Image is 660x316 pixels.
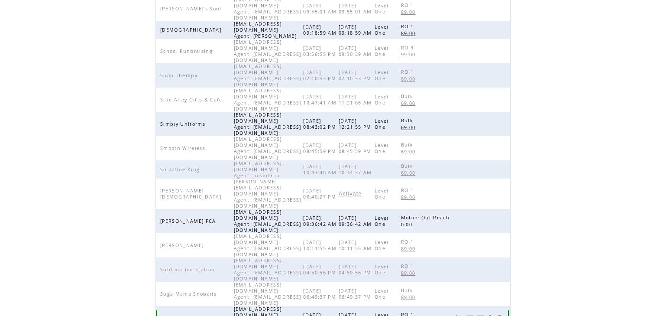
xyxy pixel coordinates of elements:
[160,166,202,173] span: Smoothie King
[160,188,223,200] span: [PERSON_NAME][DEMOGRAPHIC_DATA]
[401,287,415,293] span: Bulk
[401,75,420,82] a: 89.00
[401,149,418,155] span: 69.00
[160,291,219,297] span: Suga Mama Snoballs
[401,29,420,37] a: 89.00
[375,264,389,276] span: Level One
[339,288,374,300] span: [DATE] 06:49:37 PM
[303,69,338,81] span: [DATE] 02:10:53 PM
[234,39,301,63] span: [EMAIL_ADDRESS][DOMAIN_NAME] Agent: [EMAIL_ADDRESS][DOMAIN_NAME]
[401,117,415,124] span: Bulk
[160,218,218,224] span: [PERSON_NAME] PCA
[401,193,420,201] a: 89.00
[160,6,224,12] span: [PERSON_NAME]'s Soul
[339,264,374,276] span: [DATE] 04:50:56 PM
[401,270,418,276] span: 89.00
[401,294,418,300] span: 89.00
[401,23,416,29] span: ROI1
[303,239,339,251] span: [DATE] 10:11:55 AM
[375,142,389,154] span: Level One
[303,264,338,276] span: [DATE] 04:50:56 PM
[401,246,418,252] span: 89.00
[401,69,416,75] span: ROI1
[401,222,414,228] span: 0.00
[401,221,417,228] a: 0.00
[401,194,418,200] span: 89.00
[234,63,301,88] span: [EMAIL_ADDRESS][DOMAIN_NAME] Agent: [EMAIL_ADDRESS][DOMAIN_NAME]
[160,97,226,103] span: Side Alley Gifts & Cafe.
[303,3,339,15] span: [DATE] 09:55:01 AM
[375,3,389,15] span: Level One
[375,188,389,200] span: Level One
[234,282,301,306] span: [EMAIL_ADDRESS][DOMAIN_NAME] Agent: [EMAIL_ADDRESS][DOMAIN_NAME]
[375,288,389,300] span: Level One
[303,118,338,130] span: [DATE] 08:43:02 PM
[303,163,339,176] span: [DATE] 10:43:40 AM
[401,148,420,155] a: 69.00
[375,215,389,227] span: Level One
[339,24,374,36] span: [DATE] 09:18:59 AM
[303,142,338,154] span: [DATE] 08:45:59 PM
[401,263,416,269] span: ROI1
[234,233,301,257] span: [EMAIL_ADDRESS][DOMAIN_NAME] Agent: [EMAIL_ADDRESS][DOMAIN_NAME]
[401,163,415,169] span: Bulk
[401,9,418,15] span: 89.00
[160,121,207,127] span: Simply Uniforms
[160,72,200,78] span: Shop Therapy
[234,257,301,282] span: [EMAIL_ADDRESS][DOMAIN_NAME] Agent: [EMAIL_ADDRESS][DOMAIN_NAME]
[401,52,418,58] span: 99.00
[303,24,339,36] span: [DATE] 09:18:59 AM
[339,142,374,154] span: [DATE] 08:45:59 PM
[401,142,415,148] span: Bulk
[303,215,339,227] span: [DATE] 09:36:42 AM
[234,209,301,233] span: [EMAIL_ADDRESS][DOMAIN_NAME] Agent: [EMAIL_ADDRESS][DOMAIN_NAME]
[401,100,418,106] span: 69.00
[401,124,418,130] span: 69.00
[401,51,420,58] a: 99.00
[375,69,389,81] span: Level One
[375,45,389,57] span: Level One
[160,267,217,273] span: Sublimation Station
[339,191,362,197] span: Activate
[234,112,301,136] span: [EMAIL_ADDRESS][DOMAIN_NAME] Agent: [EMAIL_ADDRESS][DOMAIN_NAME]
[401,124,420,131] a: 69.00
[339,94,374,106] span: [DATE] 11:21:08 AM
[339,45,374,57] span: [DATE] 09:30:39 AM
[303,288,338,300] span: [DATE] 06:49:37 PM
[160,145,207,151] span: Smooth Wireless
[401,245,420,252] a: 89.00
[339,239,374,251] span: [DATE] 10:11:55 AM
[401,169,420,176] a: 69.00
[339,3,374,15] span: [DATE] 09:55:01 AM
[339,215,374,227] span: [DATE] 09:36:42 AM
[375,118,389,130] span: Level One
[401,239,416,245] span: ROI1
[160,48,215,54] span: School Fundraising
[234,160,282,179] span: [EMAIL_ADDRESS][DOMAIN_NAME] Agent: posadmin
[401,93,415,99] span: Bulk
[401,76,418,82] span: 89.00
[339,163,374,176] span: [DATE] 10:34:37 AM
[339,118,374,130] span: [DATE] 12:21:55 PM
[401,215,452,221] span: Mobile Out Reach
[160,242,206,248] span: [PERSON_NAME]
[303,94,339,106] span: [DATE] 10:47:41 AM
[375,24,389,36] span: Level One
[401,170,418,176] span: 69.00
[401,45,416,51] span: ROI3
[401,2,416,8] span: ROI1
[401,30,418,36] span: 89.00
[401,187,416,193] span: ROI1
[401,269,420,277] a: 89.00
[234,179,301,209] span: [PERSON_NAME][EMAIL_ADDRESS][DOMAIN_NAME] Agent: [EMAIL_ADDRESS][DOMAIN_NAME]
[234,88,301,112] span: [EMAIL_ADDRESS][DOMAIN_NAME] Agent: [EMAIL_ADDRESS][DOMAIN_NAME]
[375,94,389,106] span: Level One
[339,191,362,196] a: Activate
[303,188,338,200] span: [DATE] 08:40:27 PM
[160,27,223,33] span: [DEMOGRAPHIC_DATA]
[234,136,301,160] span: [EMAIL_ADDRESS][DOMAIN_NAME] Agent: [EMAIL_ADDRESS][DOMAIN_NAME]
[401,293,420,301] a: 89.00
[234,21,299,39] span: [EMAIL_ADDRESS][DOMAIN_NAME] Agent: [PERSON_NAME]
[401,8,420,16] a: 89.00
[339,69,374,81] span: [DATE] 02:10:53 PM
